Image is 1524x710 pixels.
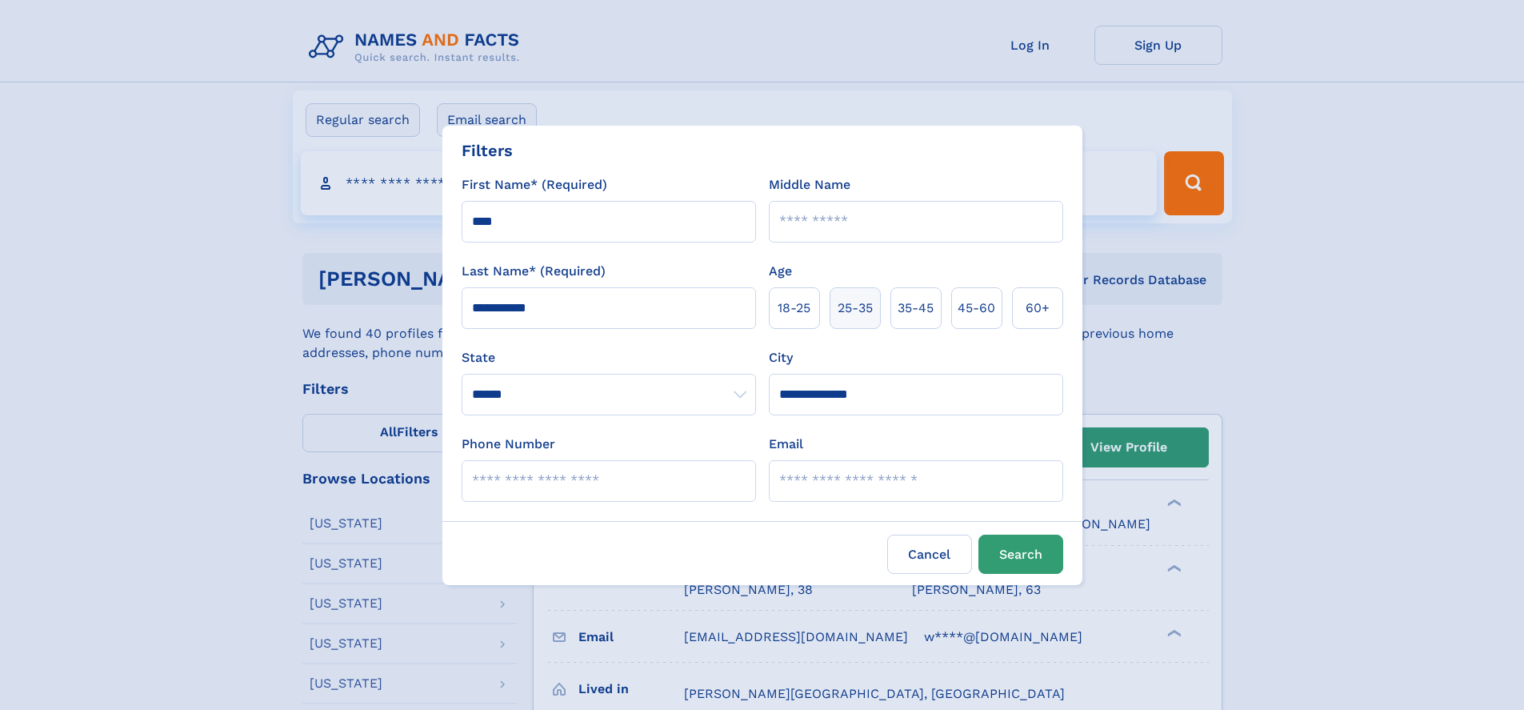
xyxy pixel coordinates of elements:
[769,435,803,454] label: Email
[769,262,792,281] label: Age
[887,535,972,574] label: Cancel
[769,175,850,195] label: Middle Name
[462,262,606,281] label: Last Name* (Required)
[462,348,756,367] label: State
[838,299,873,318] span: 25‑35
[462,435,555,454] label: Phone Number
[769,348,793,367] label: City
[978,535,1063,574] button: Search
[898,299,934,318] span: 35‑45
[778,299,810,318] span: 18‑25
[462,175,607,195] label: First Name* (Required)
[1026,299,1050,318] span: 60+
[958,299,995,318] span: 45‑60
[462,138,513,162] div: Filters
